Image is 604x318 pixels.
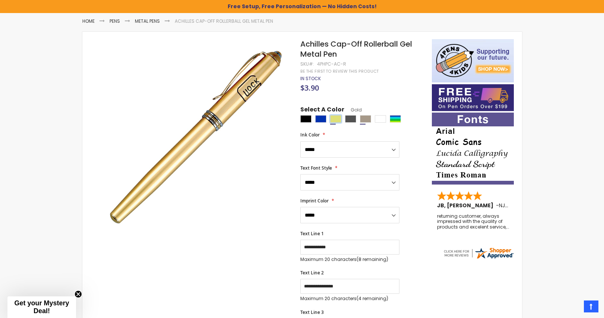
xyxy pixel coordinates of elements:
[360,115,371,123] div: Nickel
[300,39,412,59] span: Achilles Cap-Off Rollerball Gel Metal Pen
[315,115,326,123] div: Blue
[300,61,314,67] strong: SKU
[432,84,514,111] img: Free shipping on orders over $199
[499,202,508,209] span: NJ
[357,256,388,262] span: (8 remaining)
[300,83,319,93] span: $3.90
[300,309,324,315] span: Text Line 3
[97,38,290,232] img: 4phpc-ac-r_achilles_cap-off_rollerball_metal_pen4_1.jpg
[75,290,82,298] button: Close teaser
[300,198,329,204] span: Imprint Color
[437,202,496,209] span: JB, [PERSON_NAME]
[7,296,76,318] div: Get your Mystery Deal!Close teaser
[300,106,344,116] span: Select A Color
[300,132,320,138] span: Ink Color
[300,76,321,82] div: Availability
[496,202,561,209] span: - ,
[300,75,321,82] span: In stock
[300,165,332,171] span: Text Font Style
[300,115,312,123] div: Black
[300,69,379,74] a: Be the first to review this product
[300,296,399,302] p: Maximum 20 characters
[437,214,509,230] div: returning customer, always impressed with the quality of products and excelent service, will retu...
[345,115,356,123] div: Gunmetal
[375,115,386,123] div: White
[135,18,160,24] a: Metal Pens
[14,299,69,315] span: Get your Mystery Deal!
[175,18,273,24] li: Achilles Cap-Off Rollerball Gel Metal Pen
[390,115,401,123] div: Assorted
[82,18,95,24] a: Home
[543,298,604,318] iframe: Google Customer Reviews
[300,270,324,276] span: Text Line 2
[443,255,514,261] a: 4pens.com certificate URL
[300,230,324,237] span: Text Line 1
[443,246,514,260] img: 4pens.com widget logo
[110,18,120,24] a: Pens
[300,256,399,262] p: Maximum 20 characters
[432,113,514,185] img: font-personalization-examples
[432,39,514,82] img: 4pens 4 kids
[317,61,346,67] div: 4PHPC-AC-R
[344,107,362,113] span: Gold
[357,295,388,302] span: (4 remaining)
[330,115,341,123] div: Gold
